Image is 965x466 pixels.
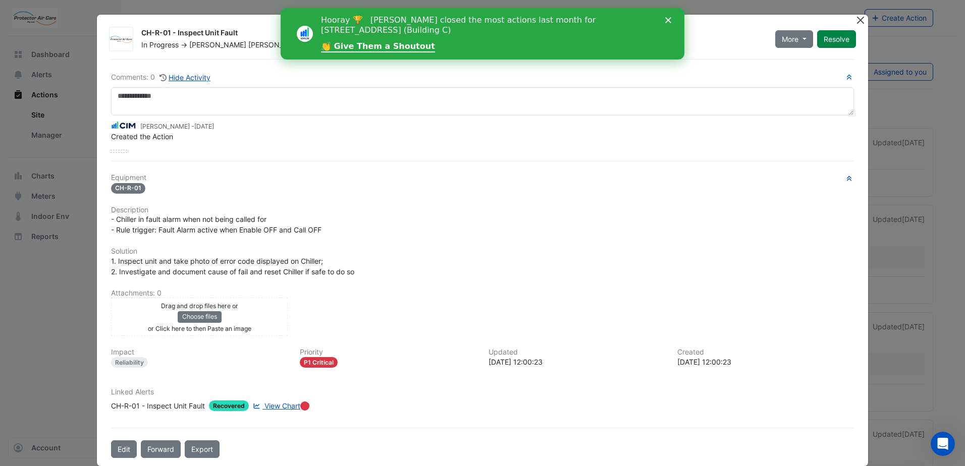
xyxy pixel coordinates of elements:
[817,30,856,48] button: Resolve
[141,440,181,458] button: Forward
[111,72,211,83] div: Comments: 0
[677,357,854,367] div: [DATE] 12:00:23
[111,289,854,298] h6: Attachments: 0
[264,401,300,410] span: View Chart
[111,206,854,214] h6: Description
[111,247,854,256] h6: Solution
[300,401,309,411] div: Tooltip anchor
[141,40,179,49] span: In Progress
[161,302,238,310] small: Drag and drop files here or
[677,348,854,357] h6: Created
[178,311,222,322] button: Choose files
[111,183,145,194] span: CH-R-01
[111,357,148,368] div: Reliability
[181,40,187,49] span: ->
[111,348,288,357] h6: Impact
[141,28,763,40] div: CH-R-01 - Inspect Unit Fault
[281,8,684,60] iframe: Intercom live chat banner
[300,348,476,357] h6: Priority
[185,440,220,458] a: Export
[111,257,354,276] span: 1. Inspect unit and take photo of error code displayed on Chiller; 2. Investigate and document ca...
[111,440,137,458] button: Edit
[111,173,854,182] h6: Equipment
[111,388,854,396] h6: Linked Alerts
[251,400,300,411] a: View Chart
[189,40,246,49] span: [PERSON_NAME]
[159,72,211,83] button: Hide Activity
[300,357,338,368] div: P1 Critical
[111,120,136,131] img: CIM
[111,400,205,411] div: CH-R-01 - Inspect Unit Fault
[782,34,798,44] span: More
[489,348,665,357] h6: Updated
[209,400,249,411] span: Recovered
[148,325,251,332] small: or Click here to then Paste an image
[931,432,955,456] iframe: Intercom live chat
[194,123,214,130] span: 2025-03-14 12:00:24
[855,15,866,25] button: Close
[111,215,321,234] span: - Chiller in fault alarm when not being called for - Rule trigger: Fault Alarm active when Enable...
[110,34,133,44] img: Protector Air Care
[140,122,214,131] small: [PERSON_NAME] -
[775,30,813,48] button: More
[385,9,395,15] div: Close
[111,132,173,141] span: Created the Action
[489,357,665,367] div: [DATE] 12:00:23
[248,40,317,50] span: [PERSON_NAME]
